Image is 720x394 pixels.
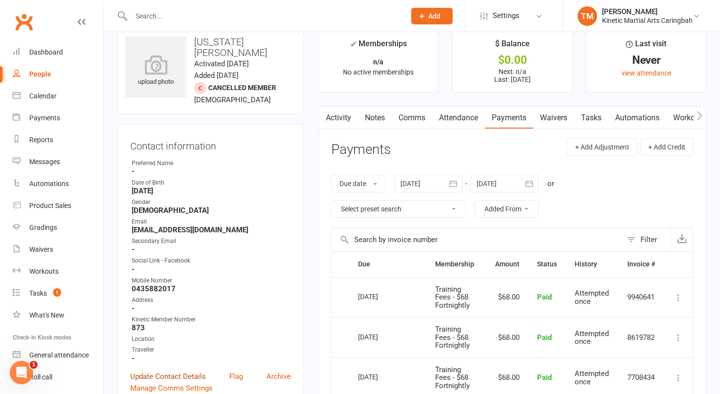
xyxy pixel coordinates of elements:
[194,95,271,104] span: [DEMOGRAPHIC_DATA]
[533,107,574,129] a: Waivers
[575,369,609,386] span: Attempted once
[486,252,528,277] th: Amount
[132,315,291,324] div: Kinetic Member Number
[319,107,358,129] a: Activity
[30,361,38,369] span: 1
[392,107,432,129] a: Comms
[331,175,385,192] button: Due date
[13,239,103,261] a: Waivers
[619,277,664,318] td: 9940641
[358,329,403,344] div: [DATE]
[132,284,291,293] strong: 0435882017
[29,180,69,188] div: Automations
[12,10,36,34] a: Clubworx
[29,311,64,319] div: What's New
[132,245,291,254] strong: -
[435,365,470,390] span: Training Fees - $68 Fortnightly
[128,9,399,23] input: Search...
[132,167,291,176] strong: -
[493,5,520,27] span: Settings
[331,142,391,157] h3: Payments
[132,296,291,305] div: Address
[29,224,57,231] div: Gradings
[566,252,619,277] th: History
[29,267,59,275] div: Workouts
[132,159,291,168] div: Preferred Name
[358,369,403,384] div: [DATE]
[528,252,566,277] th: Status
[132,206,291,215] strong: [DEMOGRAPHIC_DATA]
[486,317,528,357] td: $68.00
[13,261,103,282] a: Workouts
[132,225,291,234] strong: [EMAIL_ADDRESS][DOMAIN_NAME]
[13,129,103,151] a: Reports
[411,8,453,24] button: Add
[640,138,694,156] button: + Add Credit
[132,237,291,246] div: Secondary Email
[575,329,609,346] span: Attempted once
[229,371,243,382] a: Flag
[547,178,554,189] div: or
[373,58,383,66] strong: n/a
[29,202,71,209] div: Product Sales
[595,55,697,65] div: Never
[13,344,103,366] a: General attendance kiosk mode
[132,198,291,207] div: Gender
[130,371,206,382] a: Update Contact Details
[13,173,103,195] a: Automations
[29,351,89,359] div: General attendance
[13,41,103,63] a: Dashboard
[13,304,103,326] a: What's New
[208,84,276,92] span: Cancelled member
[53,288,61,297] span: 1
[537,333,552,342] span: Paid
[578,6,597,26] div: TM
[29,114,60,122] div: Payments
[29,289,47,297] div: Tasks
[432,107,485,129] a: Attendance
[350,38,407,56] div: Memberships
[132,187,291,195] strong: [DATE]
[13,63,103,85] a: People
[29,48,63,56] div: Dashboard
[537,373,552,382] span: Paid
[29,158,60,166] div: Messages
[13,217,103,239] a: Gradings
[132,256,291,265] div: Social Link - Facebook
[266,371,291,382] a: Archive
[13,107,103,129] a: Payments
[132,345,291,355] div: Traveller
[29,92,57,100] div: Calendar
[475,200,539,218] button: Added From
[132,335,291,344] div: Location
[13,195,103,217] a: Product Sales
[622,228,670,251] button: Filter
[626,38,666,55] div: Last visit
[495,38,530,55] div: $ Balance
[13,151,103,173] a: Messages
[194,71,239,80] time: Added [DATE]
[537,293,552,301] span: Paid
[29,136,53,144] div: Reports
[343,68,414,76] span: No active memberships
[132,265,291,274] strong: -
[608,107,666,129] a: Automations
[349,252,426,277] th: Due
[485,107,533,129] a: Payments
[426,252,486,277] th: Membership
[125,55,186,87] div: upload photo
[602,7,693,16] div: [PERSON_NAME]
[461,68,563,83] p: Next: n/a Last: [DATE]
[350,39,356,49] i: ✓
[435,285,470,310] span: Training Fees - $68 Fortnightly
[619,317,664,357] td: 8619782
[13,282,103,304] a: Tasks 1
[10,361,33,384] iframe: Intercom live chat
[486,277,528,318] td: $68.00
[435,325,470,350] span: Training Fees - $68 Fortnightly
[29,245,53,253] div: Waivers
[619,252,664,277] th: Invoice #
[29,373,52,381] div: Roll call
[130,382,213,394] a: Manage Comms Settings
[567,138,638,156] button: + Add Adjustment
